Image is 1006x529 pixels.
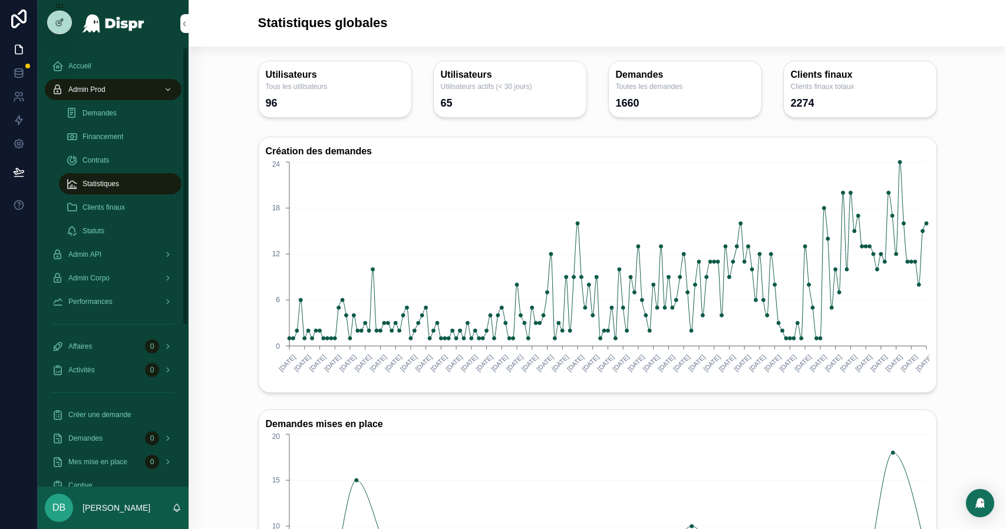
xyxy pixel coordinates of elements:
[83,502,150,514] p: [PERSON_NAME]
[38,47,189,487] div: scrollable content
[68,481,93,490] span: Captive
[791,82,929,91] span: Clients finaux totaux
[68,297,113,306] span: Performances
[59,150,182,171] a: Contrats
[611,353,630,372] text: [DATE]
[68,250,101,259] span: Admin API
[641,353,661,372] text: [DATE]
[368,353,388,372] text: [DATE]
[272,477,280,485] tspan: 15
[626,353,645,372] text: [DATE]
[276,296,280,304] tspan: 6
[398,353,418,372] text: [DATE]
[59,103,182,124] a: Demandes
[68,434,103,443] span: Demandes
[441,68,579,82] h3: Utilisateurs
[59,173,182,194] a: Statistiques
[565,353,585,372] text: [DATE]
[59,220,182,242] a: Statuts
[145,455,159,469] div: 0
[45,428,182,449] a: Demandes0
[580,353,600,372] text: [DATE]
[45,291,182,312] a: Performances
[45,79,182,100] a: Admin Prod
[520,353,539,372] text: [DATE]
[687,353,706,372] text: [DATE]
[145,431,159,445] div: 0
[272,433,280,441] tspan: 20
[308,353,327,372] text: [DATE]
[616,68,754,82] h3: Demandes
[276,342,280,350] tspan: 0
[292,353,312,372] text: [DATE]
[732,353,751,372] text: [DATE]
[272,204,280,212] tspan: 18
[414,353,433,372] text: [DATE]
[444,353,463,372] text: [DATE]
[383,353,403,372] text: [DATE]
[83,108,117,118] span: Demandes
[68,61,91,71] span: Accueil
[83,226,104,236] span: Statuts
[322,353,342,372] text: [DATE]
[272,250,280,258] tspan: 12
[429,353,448,372] text: [DATE]
[266,417,929,432] h3: Demandes mises en place
[459,353,479,372] text: [DATE]
[884,353,903,372] text: [DATE]
[83,179,119,189] span: Statistiques
[59,126,182,147] a: Financement
[83,156,109,165] span: Contrats
[45,267,182,289] a: Admin Corpo
[45,451,182,472] a: Mes mise en place0
[535,353,555,372] text: [DATE]
[853,353,873,372] text: [DATE]
[82,14,145,33] img: App logo
[266,144,929,159] h3: Création des demandes
[763,353,782,372] text: [DATE]
[45,55,182,77] a: Accueil
[596,353,615,372] text: [DATE]
[550,353,570,372] text: [DATE]
[266,82,404,91] span: Tous les utilisateurs
[68,273,110,283] span: Admin Corpo
[504,353,524,372] text: [DATE]
[59,197,182,218] a: Clients finaux
[793,353,812,372] text: [DATE]
[823,353,843,372] text: [DATE]
[914,353,934,372] text: [DATE]
[441,82,579,91] span: Utilisateurs actifs (< 30 jours)
[45,475,182,496] a: Captive
[277,353,296,372] text: [DATE]
[869,353,888,372] text: [DATE]
[616,82,754,91] span: Toutes les demandes
[747,353,767,372] text: [DATE]
[791,68,929,82] h3: Clients finaux
[258,14,388,32] h1: Statistiques globales
[899,353,919,372] text: [DATE]
[616,96,639,110] div: 1660
[68,365,95,375] span: Activités
[83,132,123,141] span: Financement
[45,404,182,425] a: Créer une demande
[266,68,404,82] h3: Utilisateurs
[490,353,509,372] text: [DATE]
[83,203,125,212] span: Clients finaux
[45,336,182,357] a: Affaires0
[839,353,858,372] text: [DATE]
[791,96,814,110] div: 2274
[717,353,737,372] text: [DATE]
[808,353,827,372] text: [DATE]
[266,159,929,385] div: chart
[68,410,131,419] span: Créer une demande
[474,353,494,372] text: [DATE]
[778,353,797,372] text: [DATE]
[145,339,159,353] div: 0
[45,359,182,381] a: Activités0
[671,353,691,372] text: [DATE]
[266,96,278,110] div: 96
[441,96,453,110] div: 65
[68,342,92,351] span: Affaires
[702,353,721,372] text: [DATE]
[272,160,280,168] tspan: 24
